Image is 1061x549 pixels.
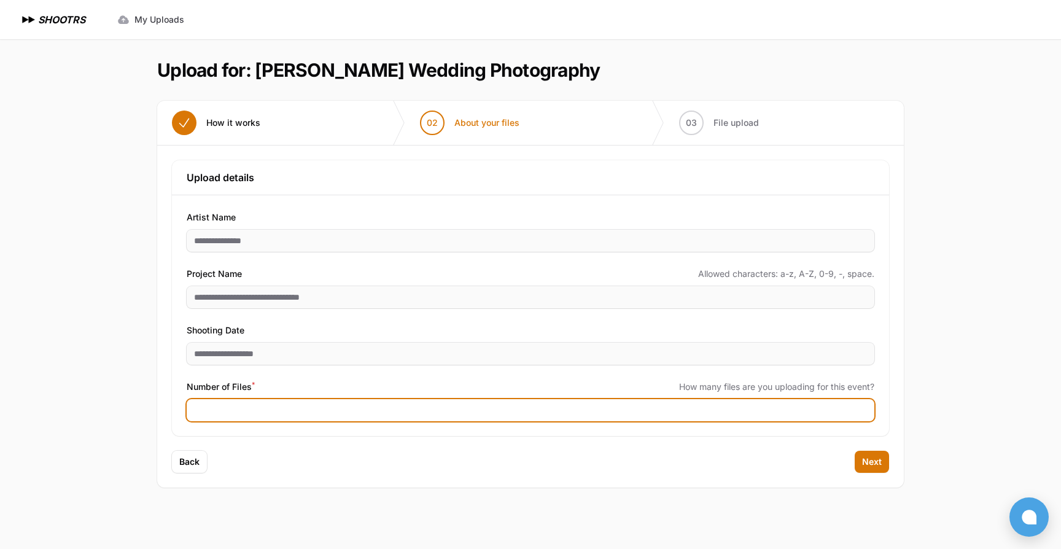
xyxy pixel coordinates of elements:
[686,117,697,129] span: 03
[713,117,759,129] span: File upload
[187,210,236,225] span: Artist Name
[110,9,192,31] a: My Uploads
[187,380,255,394] span: Number of Files
[157,59,600,81] h1: Upload for: [PERSON_NAME] Wedding Photography
[38,12,85,27] h1: SHOOTRS
[20,12,38,27] img: SHOOTRS
[855,451,889,473] button: Next
[1009,497,1049,537] button: Open chat window
[862,456,882,468] span: Next
[679,381,874,393] span: How many files are you uploading for this event?
[405,101,534,145] button: 02 About your files
[187,170,874,185] h3: Upload details
[134,14,184,26] span: My Uploads
[698,268,874,280] span: Allowed characters: a-z, A-Z, 0-9, -, space.
[157,101,275,145] button: How it works
[20,12,85,27] a: SHOOTRS SHOOTRS
[206,117,260,129] span: How it works
[179,456,200,468] span: Back
[664,101,774,145] button: 03 File upload
[172,451,207,473] button: Back
[187,323,244,338] span: Shooting Date
[454,117,519,129] span: About your files
[187,267,242,281] span: Project Name
[427,117,438,129] span: 02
